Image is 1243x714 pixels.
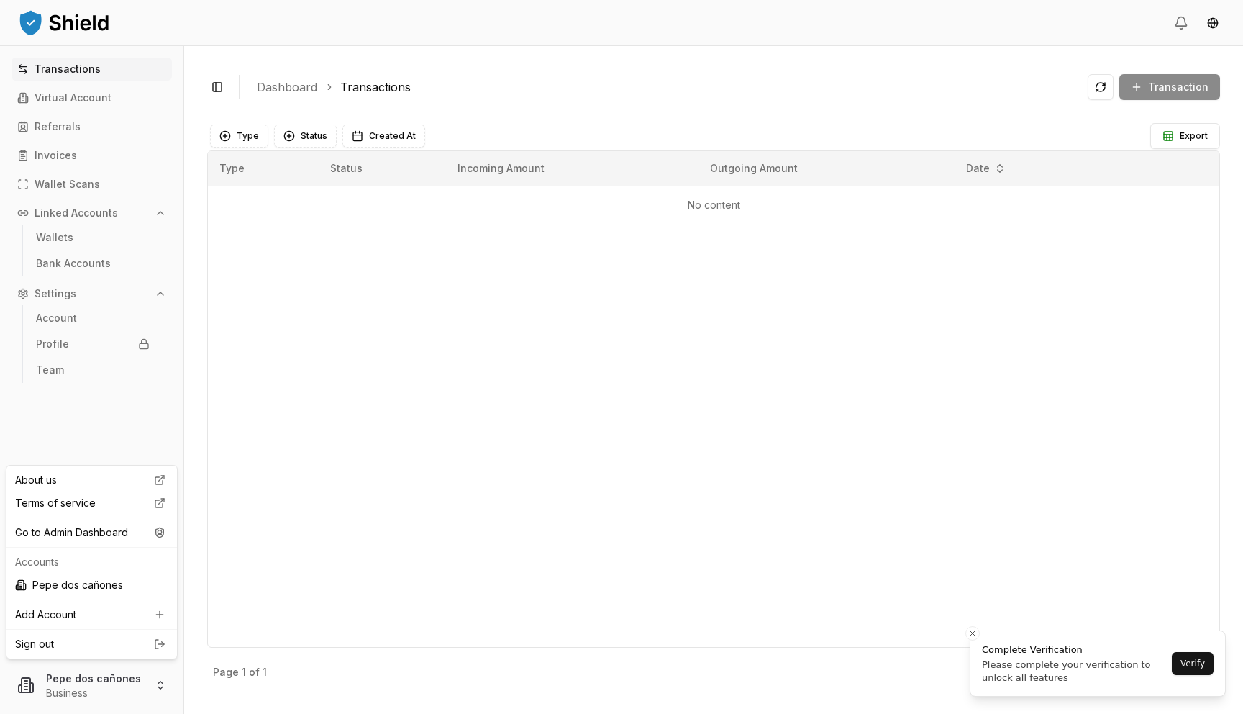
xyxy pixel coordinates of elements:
a: About us [9,469,174,492]
div: Pepe dos cañones [9,574,174,597]
a: Sign out [15,637,168,651]
a: Add Account [9,603,174,626]
p: Accounts [15,555,168,569]
a: Terms of service [9,492,174,515]
div: Go to Admin Dashboard [9,521,174,544]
